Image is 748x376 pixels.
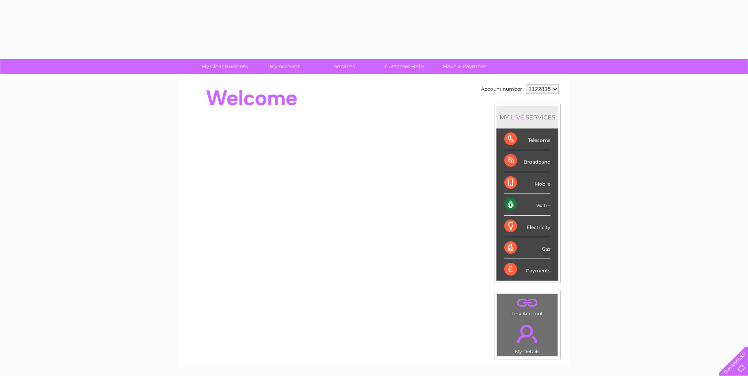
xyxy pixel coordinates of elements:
a: . [499,296,556,310]
td: My Details [497,318,558,357]
div: Gas [504,237,550,259]
div: MY SERVICES [496,106,558,128]
div: Telecoms [504,128,550,150]
a: My Account [252,59,317,74]
div: Payments [504,259,550,280]
a: . [499,320,556,348]
div: Broadband [504,150,550,172]
a: Customer Help [372,59,437,74]
a: Services [312,59,377,74]
td: Account number [479,82,524,96]
div: Electricity [504,216,550,237]
a: Make A Payment [432,59,497,74]
a: My Clear Business [192,59,257,74]
td: Link Account [497,294,558,318]
div: Mobile [504,172,550,194]
div: LIVE [509,114,526,121]
div: Water [504,194,550,216]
